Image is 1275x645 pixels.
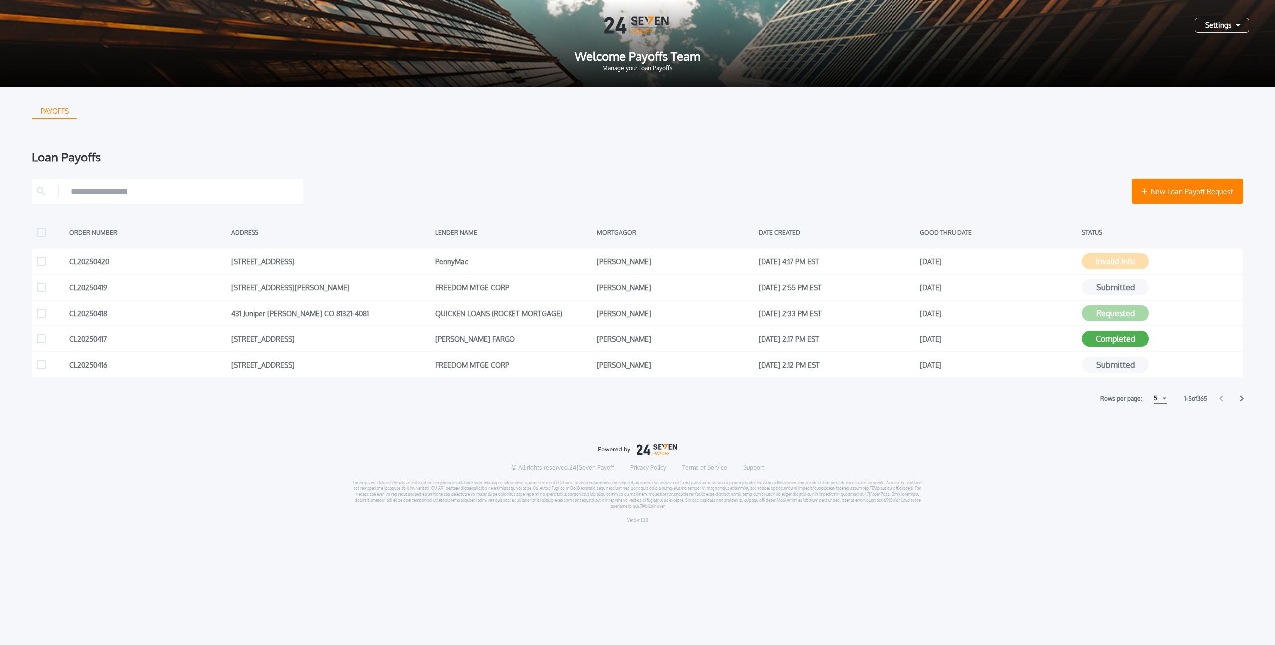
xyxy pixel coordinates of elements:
[32,151,1243,163] div: Loan Payoffs
[920,306,1077,321] div: [DATE]
[231,306,430,321] div: 431 Juniper [PERSON_NAME] CO 81321-4081
[1082,279,1149,295] button: Submitted
[435,306,592,321] div: QUICKEN LOANS (ROCKET MORTGAGE)
[630,464,666,472] a: Privacy Policy
[435,254,592,269] div: PennyMac
[435,331,592,346] div: [PERSON_NAME] FARGO
[69,357,226,372] div: CL20250416
[597,331,754,346] div: [PERSON_NAME]
[1082,331,1149,347] button: Completed
[597,357,754,372] div: [PERSON_NAME]
[69,306,226,321] div: CL20250418
[1082,253,1149,269] button: Invalid Info
[597,306,754,321] div: [PERSON_NAME]
[597,280,754,295] div: [PERSON_NAME]
[16,65,1259,71] span: Manage your Loan Payoffs
[604,16,671,34] img: Logo
[759,280,915,295] div: [DATE] 2:55 PM EST
[1154,393,1167,404] button: 5
[69,225,226,240] div: ORDER NUMBER
[352,480,923,509] p: Loremipsum: Dolorsit/Ametc ad elitsedd eiu temporincidi utlabore etdo. Ma aliq en adminimve, quis...
[231,254,430,269] div: [STREET_ADDRESS]
[16,50,1259,62] span: Welcome Payoffs Team
[759,357,915,372] div: [DATE] 2:12 PM EST
[1132,179,1243,204] button: New Loan Payoff Request
[435,225,592,240] div: LENDER NAME
[1154,392,1157,404] div: 5
[32,103,77,119] button: PAYOFFS
[1082,357,1149,373] button: Submitted
[1082,225,1239,240] div: STATUS
[920,254,1077,269] div: [DATE]
[597,254,754,269] div: [PERSON_NAME]
[231,225,430,240] div: ADDRESS
[920,331,1077,346] div: [DATE]
[1100,394,1142,404] label: Rows per page:
[920,280,1077,295] div: [DATE]
[435,357,592,372] div: FREEDOM MTGE CORP
[33,103,77,119] div: PAYOFFS
[231,280,430,295] div: [STREET_ADDRESS][PERSON_NAME]
[69,280,226,295] div: CL20250419
[435,280,592,295] div: FREEDOM MTGE CORP
[597,225,754,240] div: MORTGAGOR
[743,464,764,472] a: Support
[682,464,727,472] a: Terms of Service
[759,306,915,321] div: [DATE] 2:33 PM EST
[69,254,226,269] div: CL20250420
[627,517,648,523] p: Version 1.3.0
[1082,305,1149,321] button: Requested
[1184,394,1207,404] label: 1 - 5 of 365
[759,331,915,346] div: [DATE] 2:17 PM EST
[69,331,226,346] div: CL20250417
[598,444,677,456] img: logo
[1151,186,1233,197] span: New Loan Payoff Request
[759,254,915,269] div: [DATE] 4:17 PM EST
[920,357,1077,372] div: [DATE]
[1195,18,1249,33] button: Settings
[231,357,430,372] div: [STREET_ADDRESS]
[511,464,614,472] p: © All rights reserved. 24|Seven Payoff
[759,225,915,240] div: DATE CREATED
[920,225,1077,240] div: GOOD THRU DATE
[231,331,430,346] div: [STREET_ADDRESS]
